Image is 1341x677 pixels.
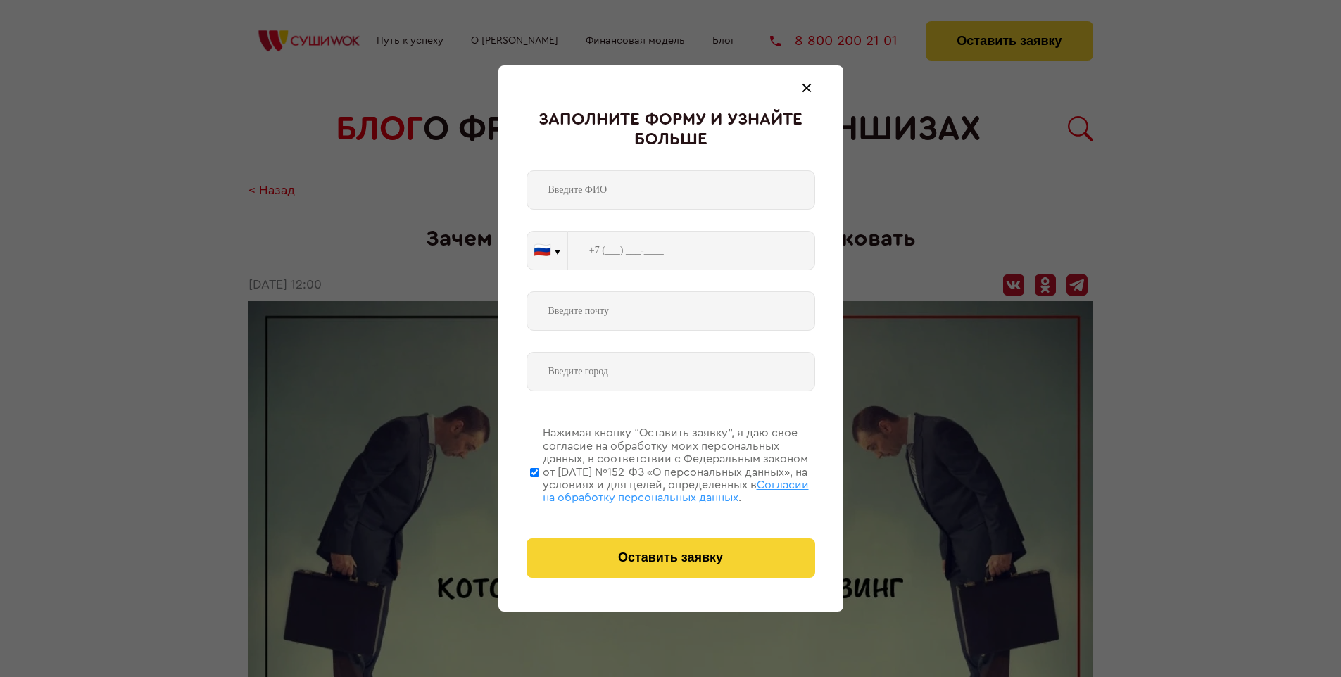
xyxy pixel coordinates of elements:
[543,426,815,504] div: Нажимая кнопку “Оставить заявку”, я даю свое согласие на обработку моих персональных данных, в со...
[527,538,815,578] button: Оставить заявку
[527,170,815,210] input: Введите ФИО
[527,110,815,149] div: Заполните форму и узнайте больше
[527,352,815,391] input: Введите город
[527,291,815,331] input: Введите почту
[568,231,815,270] input: +7 (___) ___-____
[543,479,809,503] span: Согласии на обработку персональных данных
[527,232,567,270] button: 🇷🇺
